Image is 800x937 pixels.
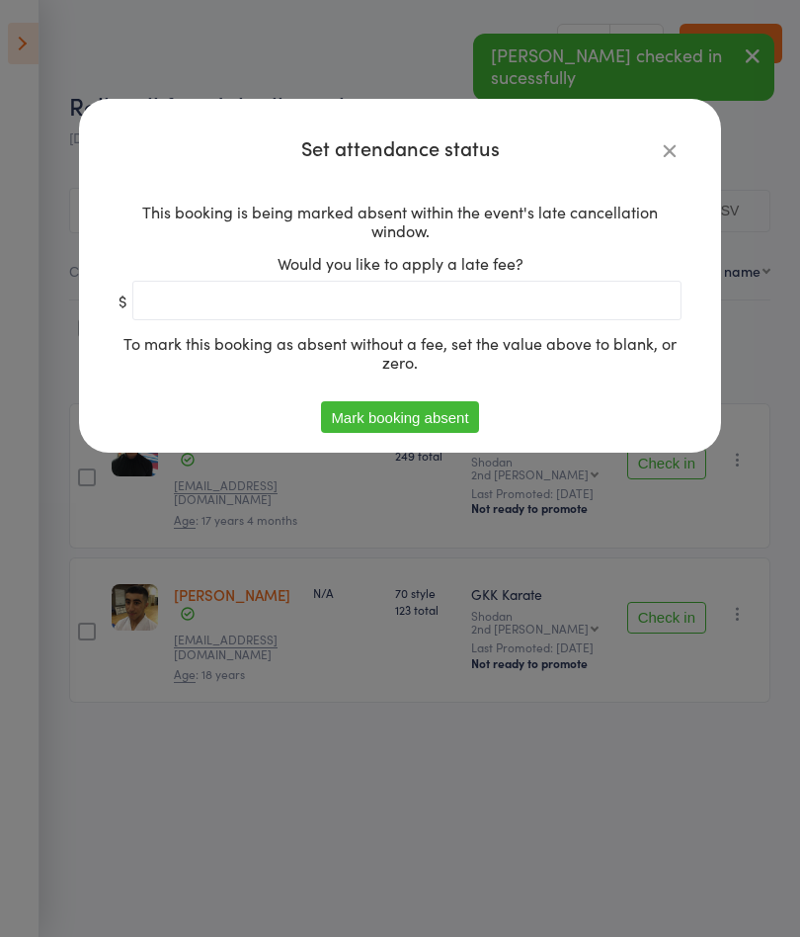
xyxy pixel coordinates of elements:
[321,401,478,433] button: Mark booking absent
[119,254,681,273] div: Would you like to apply a late fee?
[119,334,681,372] div: To mark this booking as absent without a fee, set the value above to blank, or zero.
[658,138,681,162] a: Close
[119,292,127,310] span: $
[119,203,681,240] div: This booking is being marked absent within the event's late cancellation window.
[119,138,681,157] h4: Set attendance status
